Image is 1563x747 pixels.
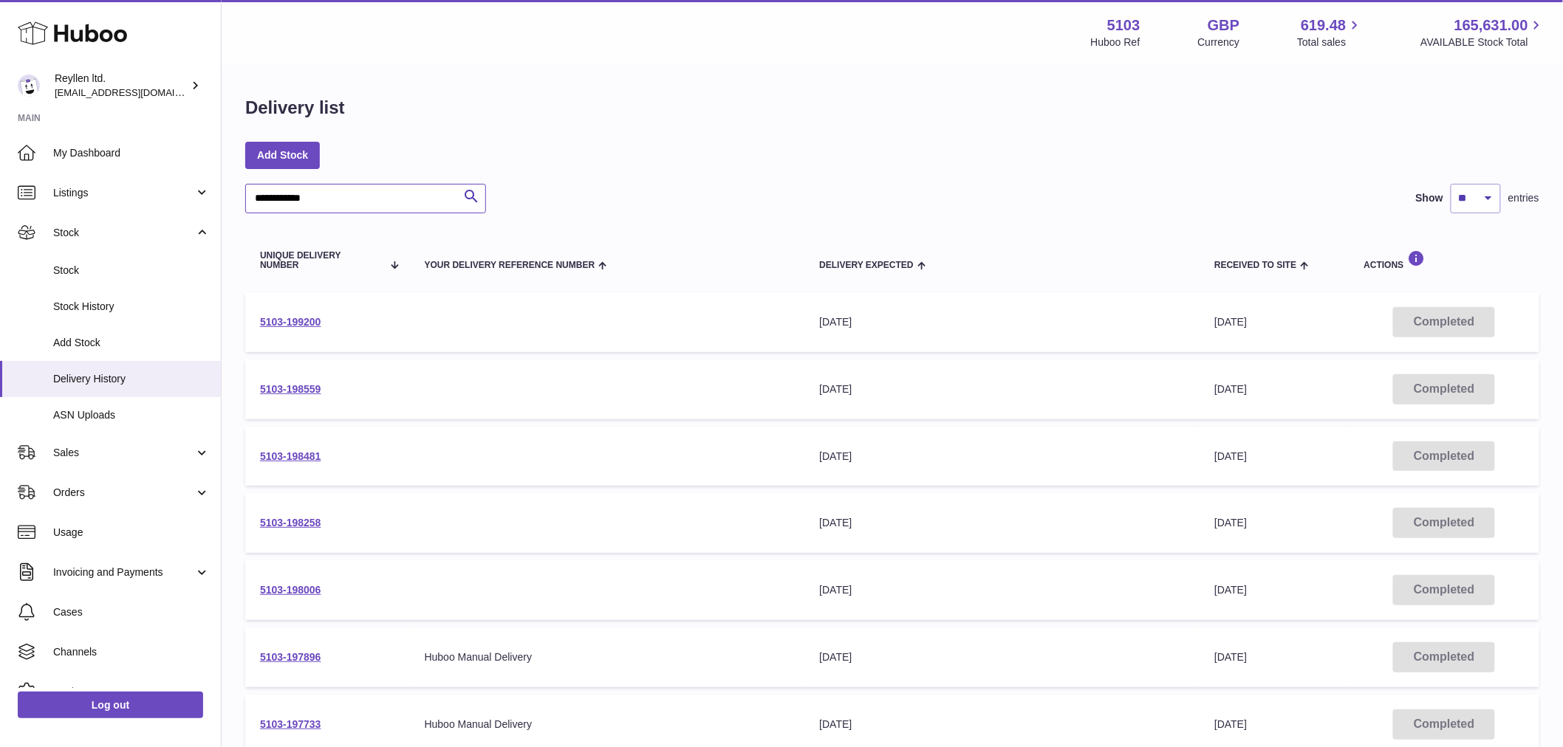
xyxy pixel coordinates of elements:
[1214,651,1247,663] span: [DATE]
[1454,16,1528,35] span: 165,631.00
[425,717,790,731] div: Huboo Manual Delivery
[53,486,194,500] span: Orders
[1198,35,1240,49] div: Currency
[53,146,210,160] span: My Dashboard
[1420,16,1545,49] a: 165,631.00 AVAILABLE Stock Total
[1297,35,1363,49] span: Total sales
[1214,316,1247,328] span: [DATE]
[1297,16,1363,49] a: 619.48 Total sales
[260,517,321,529] a: 5103-198258
[819,261,913,270] span: Delivery Expected
[18,692,203,718] a: Log out
[260,450,321,462] a: 5103-198481
[53,336,210,350] span: Add Stock
[1301,16,1346,35] span: 619.48
[1364,250,1525,270] div: Actions
[53,408,210,422] span: ASN Uploads
[245,96,345,120] h1: Delivery list
[260,651,321,663] a: 5103-197896
[1420,35,1545,49] span: AVAILABLE Stock Total
[260,383,321,395] a: 5103-198559
[53,605,210,619] span: Cases
[18,75,40,97] img: internalAdmin-5103@internal.huboo.com
[53,372,210,386] span: Delivery History
[1214,450,1247,462] span: [DATE]
[819,315,1185,329] div: [DATE]
[819,516,1185,530] div: [DATE]
[1214,517,1247,529] span: [DATE]
[53,226,194,240] span: Stock
[53,186,194,200] span: Listings
[819,382,1185,396] div: [DATE]
[53,685,210,699] span: Settings
[55,72,188,100] div: Reyllen ltd.
[1091,35,1140,49] div: Huboo Ref
[1214,584,1247,596] span: [DATE]
[1214,718,1247,730] span: [DATE]
[819,650,1185,664] div: [DATE]
[1214,261,1296,270] span: Received to Site
[53,264,210,278] span: Stock
[55,86,217,98] span: [EMAIL_ADDRESS][DOMAIN_NAME]
[819,717,1185,731] div: [DATE]
[260,718,321,730] a: 5103-197733
[53,300,210,314] span: Stock History
[260,251,382,270] span: Unique Delivery Number
[260,584,321,596] a: 5103-198006
[819,450,1185,464] div: [DATE]
[425,650,790,664] div: Huboo Manual Delivery
[53,446,194,460] span: Sales
[1214,383,1247,395] span: [DATE]
[1208,16,1239,35] strong: GBP
[53,645,210,659] span: Channels
[53,526,210,540] span: Usage
[1416,191,1443,205] label: Show
[819,583,1185,597] div: [DATE]
[1107,16,1140,35] strong: 5103
[245,142,320,168] a: Add Stock
[260,316,321,328] a: 5103-199200
[53,565,194,579] span: Invoicing and Payments
[1508,191,1539,205] span: entries
[425,261,595,270] span: Your Delivery Reference Number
